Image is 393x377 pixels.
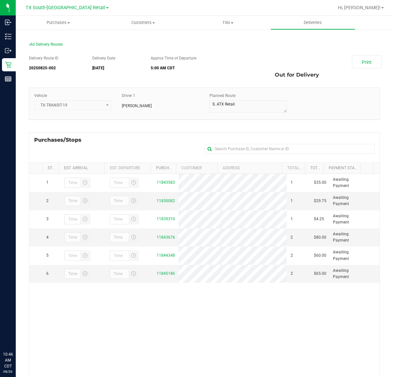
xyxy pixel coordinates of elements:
a: Print Manifest [352,55,382,68]
label: Planned Route [209,93,235,99]
a: Purchase ID [156,166,181,170]
span: 1 [291,216,293,222]
a: Customers [101,16,186,30]
span: Purchases/Stops [34,136,88,144]
a: Stop # [48,166,61,170]
a: Total [310,166,322,170]
span: TX South-[GEOGRAPHIC_DATA] Retail [26,5,105,11]
span: 2 [46,198,49,204]
th: Est. Departure [104,163,150,174]
span: 5 [46,252,49,259]
span: $80.00 [314,234,326,241]
span: 4 [46,234,49,241]
inline-svg: Inbound [5,19,11,26]
label: Approx Time of Departure [151,55,196,61]
h5: [DATE] [92,66,141,70]
span: Awaiting Payment [333,249,363,262]
span: $65.00 [314,271,326,277]
a: Deliveries [271,16,356,30]
th: Total Order Lines [282,163,305,174]
span: 1 [291,198,293,204]
span: [PERSON_NAME] [122,103,152,109]
h5: 5:00 AM CDT [151,66,229,70]
iframe: Resource center [7,324,26,344]
span: 1 [46,179,49,186]
a: 11839310 [157,217,175,221]
inline-svg: Inventory [5,33,11,40]
label: Delivery Route ID [29,55,58,61]
inline-svg: Retail [5,61,11,68]
span: Awaiting Payment [333,231,363,244]
span: Awaiting Payment [333,213,363,225]
span: $4.25 [314,216,324,222]
a: 11843676 [157,235,175,240]
a: Tills [186,16,271,30]
th: Address [217,163,282,174]
a: 11844348 [157,253,175,258]
th: Customer [176,163,217,174]
input: Search Purchase ID, Customer Name or ID [205,144,375,154]
span: Deliveries [295,20,331,26]
label: Delivery Date [92,55,115,61]
span: 2 [291,271,293,277]
p: 08/26 [3,369,13,374]
a: 11843583 [157,180,175,185]
span: $29.75 [314,198,326,204]
a: Purchases [16,16,101,30]
span: Hi, [PERSON_NAME]! [338,5,381,10]
label: Vehicle [34,93,47,99]
p: 10:46 AM CDT [3,351,13,369]
span: 3 [46,216,49,222]
span: 2 [291,252,293,259]
span: $35.00 [314,179,326,186]
span: 2 [291,234,293,241]
a: 11845186 [157,271,175,276]
span: Purchases [16,20,101,26]
span: All Delivery Routes [29,42,63,47]
strong: 20250825-002 [29,66,56,70]
span: $60.00 [314,252,326,259]
a: 11830082 [157,199,175,203]
a: Est. Arrival [64,166,88,170]
span: 1 [291,179,293,186]
span: 6 [46,271,49,277]
inline-svg: Reports [5,76,11,82]
span: Awaiting Payment [333,177,363,189]
span: Tills [186,20,270,26]
a: Payment Status [329,166,361,170]
span: Awaiting Payment [333,268,363,280]
span: Awaiting Payment [333,195,363,207]
label: Driver 1 [122,93,135,99]
inline-svg: Outbound [5,47,11,54]
span: Out for Delivery [275,68,319,82]
span: Customers [101,20,186,26]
